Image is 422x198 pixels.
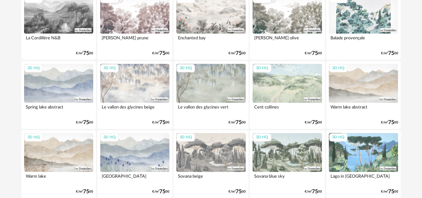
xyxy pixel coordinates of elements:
div: €/m² 00 [152,190,169,194]
span: 75 [159,190,165,194]
span: 75 [83,120,89,125]
a: 3D HQ Sovana beige €/m²7500 [174,130,248,198]
div: €/m² 00 [305,51,322,56]
span: 75 [388,190,394,194]
a: 3D HQ Cent collines €/m²7500 [250,61,325,129]
a: 3D HQ [GEOGRAPHIC_DATA] €/m²7500 [97,130,172,198]
span: 75 [388,51,394,56]
span: 75 [159,51,165,56]
div: Enchanted bay [176,34,246,47]
div: €/m² 00 [76,51,93,56]
span: 75 [312,190,318,194]
div: 3D HQ [177,133,195,142]
div: Warm lake [24,172,94,185]
div: Le vallon des glycines vert [176,103,246,116]
div: [GEOGRAPHIC_DATA] [100,172,169,185]
div: €/m² 00 [228,51,246,56]
div: Spring lake abstract [24,103,94,116]
div: [PERSON_NAME] olive [253,34,322,47]
div: Le vallon des glycines beige [100,103,169,116]
div: €/m² 00 [381,51,398,56]
div: 3D HQ [100,64,119,73]
span: 75 [312,120,318,125]
div: 3D HQ [100,133,119,142]
div: 3D HQ [253,64,271,73]
div: Warm lake abstract [329,103,398,116]
div: 3D HQ [329,64,347,73]
div: 3D HQ [253,133,271,142]
div: 3D HQ [24,133,43,142]
div: €/m² 00 [76,120,93,125]
a: 3D HQ Warm lake abstract €/m²7500 [326,61,401,129]
span: 75 [388,120,394,125]
span: 75 [236,190,242,194]
div: €/m² 00 [152,51,169,56]
div: Cent collines [253,103,322,116]
div: 3D HQ [329,133,347,142]
div: €/m² 00 [305,120,322,125]
a: 3D HQ Spring lake abstract €/m²7500 [21,61,96,129]
a: 3D HQ Warm lake €/m²7500 [21,130,96,198]
span: 75 [236,51,242,56]
div: Sovana blue sky [253,172,322,185]
a: 3D HQ Le vallon des glycines vert €/m²7500 [174,61,248,129]
div: 3D HQ [24,64,43,73]
div: [PERSON_NAME] prune [100,34,169,47]
div: €/m² 00 [381,190,398,194]
div: €/m² 00 [76,190,93,194]
a: 3D HQ Sovana blue sky €/m²7500 [250,130,325,198]
div: La Cordillère N&B [24,34,94,47]
a: 3D HQ Lago in [GEOGRAPHIC_DATA] €/m²7500 [326,130,401,198]
span: 75 [159,120,165,125]
span: 75 [236,120,242,125]
div: €/m² 00 [381,120,398,125]
div: Lago in [GEOGRAPHIC_DATA] [329,172,398,185]
div: €/m² 00 [305,190,322,194]
div: €/m² 00 [152,120,169,125]
div: 3D HQ [177,64,195,73]
div: €/m² 00 [228,120,246,125]
span: 75 [83,190,89,194]
div: €/m² 00 [228,190,246,194]
div: Balade provençale [329,34,398,47]
a: 3D HQ Le vallon des glycines beige €/m²7500 [97,61,172,129]
div: Sovana beige [176,172,246,185]
span: 75 [312,51,318,56]
span: 75 [83,51,89,56]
